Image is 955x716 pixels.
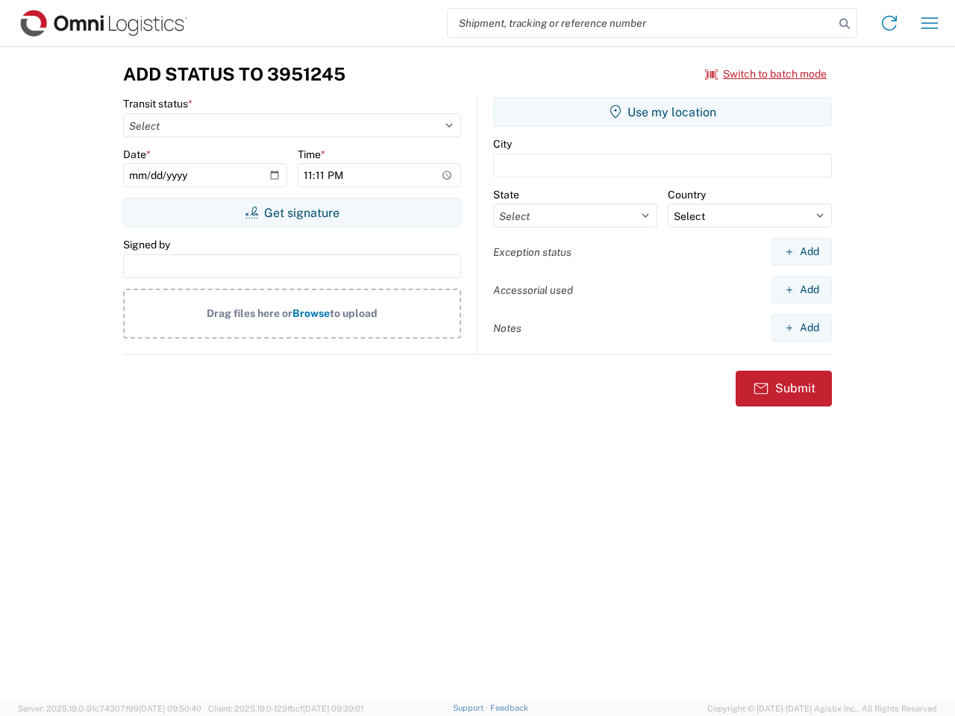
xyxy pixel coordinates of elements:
[707,702,937,715] span: Copyright © [DATE]-[DATE] Agistix Inc., All Rights Reserved
[493,283,573,297] label: Accessorial used
[490,703,528,712] a: Feedback
[771,238,832,266] button: Add
[292,307,330,319] span: Browse
[448,9,834,37] input: Shipment, tracking or reference number
[453,703,490,712] a: Support
[493,245,572,259] label: Exception status
[493,188,519,201] label: State
[493,321,522,335] label: Notes
[207,307,292,319] span: Drag files here or
[771,276,832,304] button: Add
[771,314,832,342] button: Add
[123,97,192,110] label: Transit status
[123,238,170,251] label: Signed by
[493,137,512,151] label: City
[123,63,345,85] h3: Add Status to 3951245
[123,198,461,227] button: Get signature
[668,188,706,201] label: Country
[493,97,832,127] button: Use my location
[736,371,832,406] button: Submit
[330,307,378,319] span: to upload
[303,704,363,713] span: [DATE] 09:39:01
[123,148,151,161] label: Date
[298,148,325,161] label: Time
[208,704,363,713] span: Client: 2025.19.0-129fbcf
[139,704,201,713] span: [DATE] 09:50:40
[705,62,827,87] button: Switch to batch mode
[18,704,201,713] span: Server: 2025.19.0-91c74307f99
